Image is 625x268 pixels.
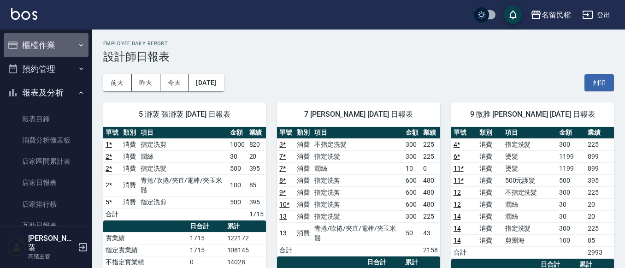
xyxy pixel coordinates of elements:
td: 2158 [421,244,440,256]
table: a dense table [103,127,266,220]
th: 金額 [403,127,421,139]
a: 14 [454,213,461,220]
button: 前天 [103,74,132,91]
td: 消費 [477,234,503,246]
td: 消費 [477,138,503,150]
td: 消費 [121,196,138,208]
td: 消費 [477,174,503,186]
th: 單號 [277,127,295,139]
th: 類別 [121,127,138,139]
td: 2993 [585,246,614,258]
button: 名留民權 [527,6,575,24]
th: 類別 [477,127,503,139]
td: 消費 [295,222,312,244]
a: 12 [454,189,461,196]
td: 潤絲 [503,210,557,222]
td: 指定洗髮 [312,210,403,222]
td: 消費 [121,138,138,150]
td: 1715 [247,208,266,220]
td: 不指定洗髮 [503,186,557,198]
button: 櫃檯作業 [4,33,88,57]
th: 日合計 [188,220,225,232]
td: 消費 [477,150,503,162]
img: Logo [11,8,37,20]
td: 剪瀏海 [503,234,557,246]
td: 指定洗髮 [503,138,557,150]
th: 項目 [138,127,228,139]
a: 13 [279,213,287,220]
td: 300 [557,138,585,150]
td: 480 [421,174,440,186]
th: 單號 [451,127,477,139]
td: 指定洗剪 [138,196,228,208]
td: 消費 [477,198,503,210]
td: 20 [585,210,614,222]
td: 消費 [477,162,503,174]
td: 消費 [295,198,312,210]
td: 不指定洗髮 [312,138,403,150]
td: 指定洗髮 [503,222,557,234]
td: 50 [403,222,421,244]
td: 消費 [121,174,138,196]
td: 43 [421,222,440,244]
td: 實業績 [103,232,188,244]
button: 昨天 [132,74,160,91]
td: 899 [585,162,614,174]
td: 100 [557,234,585,246]
a: 店家日報表 [4,172,88,193]
th: 金額 [557,127,585,139]
td: 0 [421,162,440,174]
td: 30 [557,198,585,210]
td: 1000 [228,138,247,150]
td: 30 [228,150,247,162]
td: 合計 [277,244,295,256]
td: 消費 [295,186,312,198]
td: 0 [188,256,225,268]
h3: 設計師日報表 [103,50,614,63]
button: 列印 [584,74,614,91]
td: 消費 [477,222,503,234]
td: 燙髮 [503,162,557,174]
th: 累計 [225,220,266,232]
button: 報表及分析 [4,81,88,105]
td: 300 [403,138,421,150]
td: 20 [247,150,266,162]
button: 預約管理 [4,57,88,81]
td: 600 [403,186,421,198]
td: 消費 [477,186,503,198]
td: 潤絲 [503,198,557,210]
td: 600 [403,198,421,210]
button: 今天 [160,74,189,91]
a: 14 [454,237,461,244]
td: 225 [585,138,614,150]
td: 480 [421,186,440,198]
td: 300 [403,210,421,222]
a: 報表目錄 [4,108,88,130]
td: 指定洗髮 [312,150,403,162]
td: 500 [228,196,247,208]
td: 消費 [295,162,312,174]
td: 14028 [225,256,266,268]
table: a dense table [451,127,614,259]
button: save [504,6,522,24]
th: 業績 [247,127,266,139]
td: 300 [557,222,585,234]
h5: [PERSON_NAME]蓤 [28,234,75,252]
td: 青捲/吹捲/夾直/電棒/夾玉米鬚 [138,174,228,196]
span: 9 微雅 [PERSON_NAME] [DATE] 日報表 [462,110,603,119]
td: 600 [403,174,421,186]
table: a dense table [277,127,440,256]
a: 店家區間累計表 [4,151,88,172]
td: 1199 [557,162,585,174]
td: 合計 [103,208,121,220]
td: 潤絲 [312,162,403,174]
td: 消費 [295,150,312,162]
td: 消費 [477,210,503,222]
td: 20 [585,198,614,210]
td: 100 [228,174,247,196]
div: 名留民權 [542,9,571,21]
td: 225 [585,186,614,198]
th: 項目 [312,127,403,139]
td: 指定洗剪 [312,198,403,210]
td: 122172 [225,232,266,244]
